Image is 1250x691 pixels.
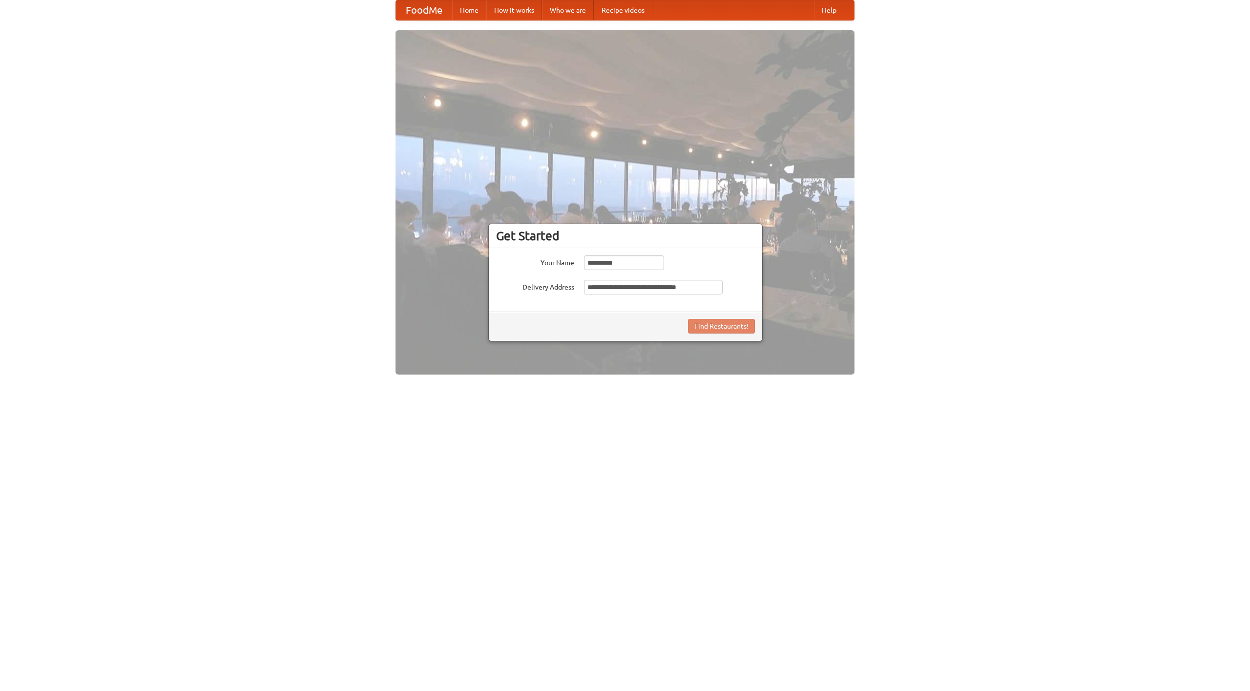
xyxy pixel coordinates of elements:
a: Help [814,0,844,20]
label: Your Name [496,255,574,268]
a: Recipe videos [594,0,652,20]
label: Delivery Address [496,280,574,292]
button: Find Restaurants! [688,319,755,334]
a: Home [452,0,486,20]
h3: Get Started [496,229,755,243]
a: How it works [486,0,542,20]
a: Who we are [542,0,594,20]
a: FoodMe [396,0,452,20]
